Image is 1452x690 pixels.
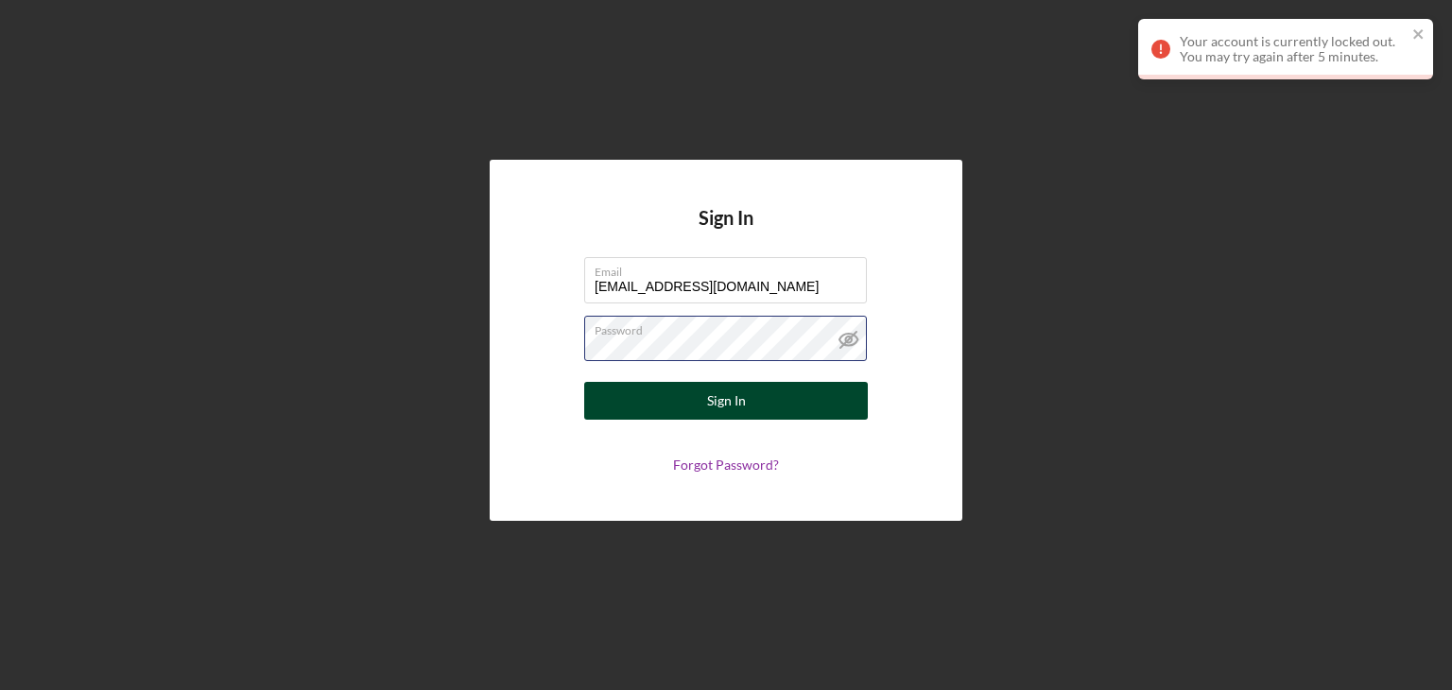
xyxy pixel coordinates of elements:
a: Forgot Password? [673,457,779,473]
label: Password [595,317,867,337]
button: Sign In [584,382,868,420]
button: close [1412,26,1426,44]
label: Email [595,258,867,279]
div: Your account is currently locked out. You may try again after 5 minutes. [1180,34,1407,64]
div: Sign In [707,382,746,420]
h4: Sign In [699,207,753,257]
